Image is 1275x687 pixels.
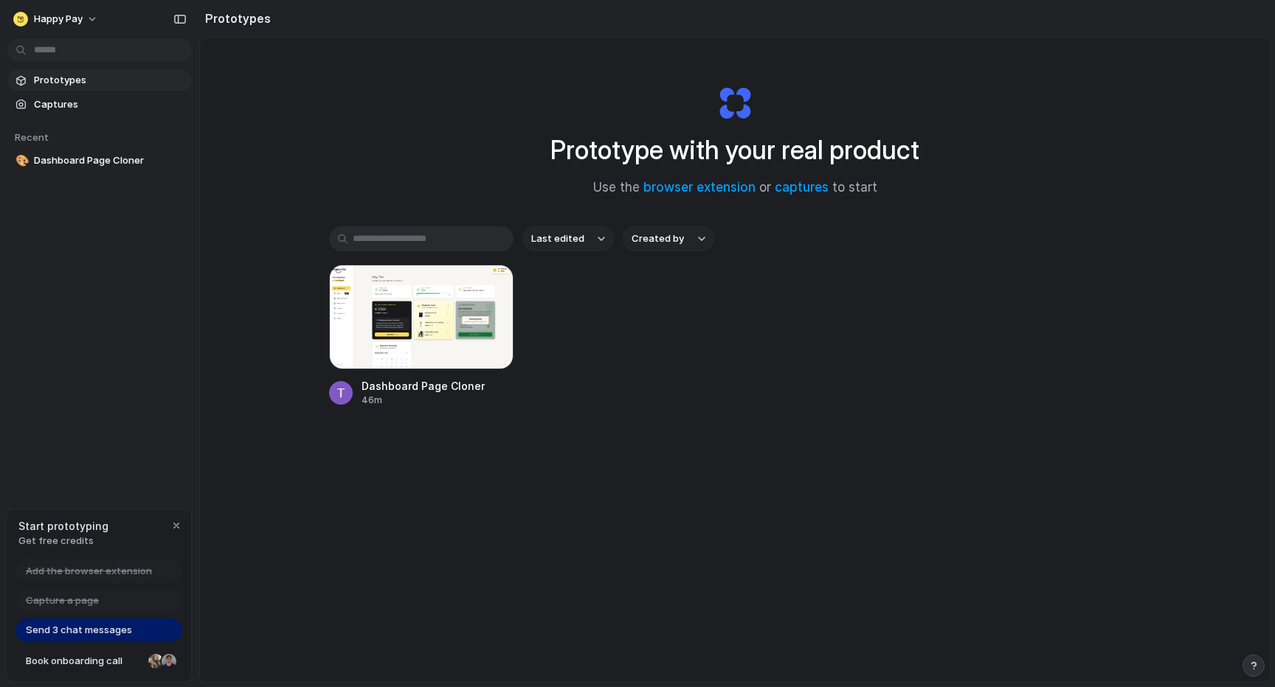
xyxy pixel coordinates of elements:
a: browser extension [643,180,756,195]
span: Book onboarding call [26,654,142,669]
span: Dashboard Page Cloner [34,153,186,168]
span: Happy Pay [34,12,83,27]
h2: Prototypes [199,10,271,27]
a: captures [775,180,829,195]
button: Created by [623,226,714,251]
span: Start prototyping [18,518,108,534]
div: 46m [362,394,485,407]
button: Last edited [522,226,614,251]
span: Use the or to start [593,178,877,198]
a: Book onboarding call [15,649,182,673]
div: 🎨 [15,153,26,170]
span: Capture a page [26,593,99,608]
a: 🎨Dashboard Page Cloner [7,150,192,172]
button: Happy Pay [7,7,106,31]
span: Prototypes [34,73,186,88]
div: Dashboard Page Cloner [362,378,485,394]
a: Captures [7,94,192,116]
div: Christian Iacullo [160,652,178,670]
h1: Prototype with your real product [550,130,919,170]
a: Dashboard Page ClonerDashboard Page Cloner46m [329,265,514,407]
span: Captures [34,97,186,112]
a: Prototypes [7,69,192,91]
button: 🎨 [13,153,28,168]
span: Get free credits [18,534,108,548]
span: Last edited [531,231,584,246]
div: Nicole Kubica [147,652,165,670]
span: Created by [632,231,684,246]
span: Send 3 chat messages [26,623,132,638]
span: Recent [15,131,49,143]
span: Add the browser extension [26,564,152,579]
